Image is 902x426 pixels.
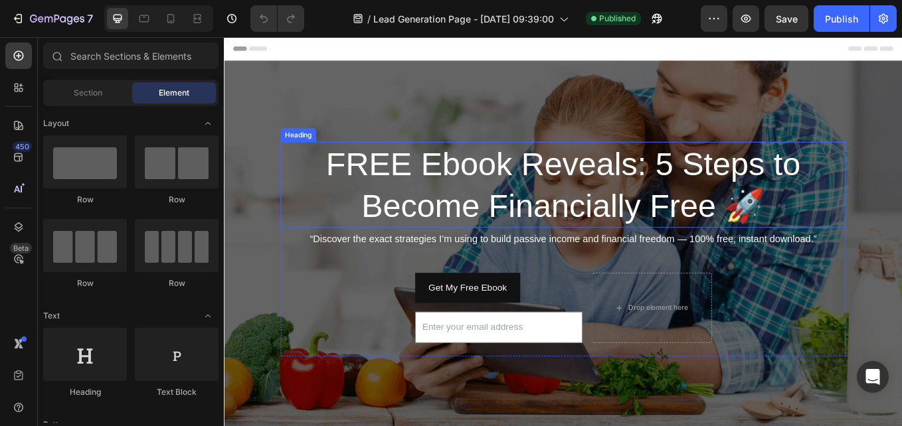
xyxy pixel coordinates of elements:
span: Toggle open [197,113,219,134]
div: Text Block [135,386,219,398]
div: Open Intercom Messenger [857,361,889,393]
div: Row [43,277,127,289]
span: Save [776,13,798,25]
input: Enter your email address [225,322,422,359]
span: Toggle open [197,305,219,326]
span: Element [159,87,189,99]
span: / [367,12,371,26]
p: 7 [87,11,93,27]
div: Row [135,277,219,289]
button: Save [765,5,808,32]
div: Publish [825,12,858,26]
span: Section [74,87,102,99]
div: Get My Free Ebook [240,285,333,304]
div: Row [43,194,127,206]
div: Row [135,194,219,206]
div: Undo/Redo [250,5,304,32]
div: 450 [13,141,32,152]
p: “Discover the exact strategies I’m using to build passive income and financial freedom — 100% fre... [68,230,729,245]
div: Drop element here [475,313,545,323]
span: Lead Generation Page - [DATE] 09:39:00 [373,12,554,26]
iframe: Design area [224,37,902,426]
div: Beta [10,243,32,253]
div: Heading [43,386,127,398]
button: Publish [814,5,869,32]
button: 7 [5,5,99,32]
h2: FREE Ebook Reveals: 5 Steps to Become Financially Free 🚀 [66,123,731,224]
span: Layout [43,117,69,129]
input: Search Sections & Elements [43,42,219,69]
div: Heading [69,109,106,121]
span: Published [599,13,636,25]
button: Get My Free Ebook [225,277,349,312]
span: Text [43,310,60,322]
